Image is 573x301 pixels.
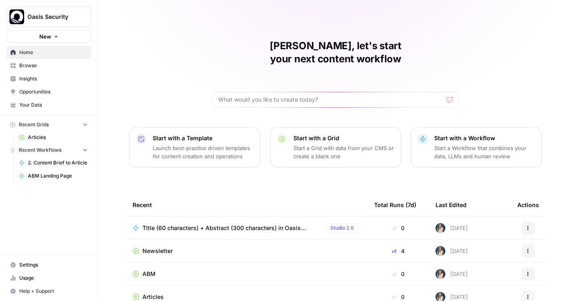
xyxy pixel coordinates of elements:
[7,46,91,59] a: Home
[435,223,468,233] div: [DATE]
[374,270,422,278] div: 0
[270,127,401,167] button: Start with a GridStart a Grid with data from your CMS or create a blank one
[411,127,542,167] button: Start with a WorkflowStart a Workflow that combines your data, LLMs and human review
[19,121,49,128] span: Recent Grids
[517,194,539,216] div: Actions
[7,119,91,131] button: Recent Grids
[7,30,91,43] button: New
[19,101,88,109] span: Your Data
[28,172,88,180] span: ABM Landing Page
[133,293,361,301] a: Articles
[133,247,361,255] a: Newsletter
[19,274,88,282] span: Usage
[293,144,394,160] p: Start a Grid with data from your CMS or create a blank one
[7,72,91,85] a: Insights
[7,7,91,27] button: Workspace: Oasis Security
[19,62,88,69] span: Browse
[15,169,91,182] a: ABM Landing Page
[435,223,445,233] img: 756jixn3fus3ejkzqonm2vgxtf3c
[19,146,61,154] span: Recent Workflows
[39,32,51,41] span: New
[142,293,164,301] span: Articles
[142,270,156,278] span: ABM
[434,134,535,142] p: Start with a Workflow
[133,270,361,278] a: ABM
[19,49,88,56] span: Home
[19,287,88,295] span: Help + Support
[19,88,88,96] span: Opportunities
[19,261,88,269] span: Settings
[28,134,88,141] span: Articles
[434,144,535,160] p: Start a Workflow that combines your data, LLMs and human review
[7,285,91,298] button: Help + Support
[374,194,416,216] div: Total Runs (7d)
[435,246,445,256] img: 756jixn3fus3ejkzqonm2vgxtf3c
[213,39,458,66] h1: [PERSON_NAME], let's start your next content workflow
[293,134,394,142] p: Start with a Grid
[15,131,91,144] a: Articles
[27,13,77,21] span: Oasis Security
[15,156,91,169] a: 2. Content Brief to Article
[133,223,361,233] a: Title (60 characters) + Abstract (300 characters) in Oasis Security toneStudio 2.0
[218,96,443,104] input: What would you like to create today?
[374,224,422,232] div: 0
[28,159,88,166] span: 2. Content Brief to Article
[142,247,173,255] span: Newsletter
[153,134,253,142] p: Start with a Template
[142,224,323,232] span: Title (60 characters) + Abstract (300 characters) in Oasis Security tone
[435,269,445,279] img: 756jixn3fus3ejkzqonm2vgxtf3c
[7,98,91,112] a: Your Data
[7,59,91,72] a: Browse
[330,224,354,232] span: Studio 2.0
[133,194,361,216] div: Recent
[435,246,468,256] div: [DATE]
[129,127,260,167] button: Start with a TemplateLaunch best-practice driven templates for content creation and operations
[435,194,467,216] div: Last Edited
[7,144,91,156] button: Recent Workflows
[153,144,253,160] p: Launch best-practice driven templates for content creation and operations
[7,258,91,271] a: Settings
[7,271,91,285] a: Usage
[19,75,88,82] span: Insights
[374,247,422,255] div: 4
[7,85,91,98] a: Opportunities
[9,9,24,24] img: Oasis Security Logo
[374,293,422,301] div: 0
[435,269,468,279] div: [DATE]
